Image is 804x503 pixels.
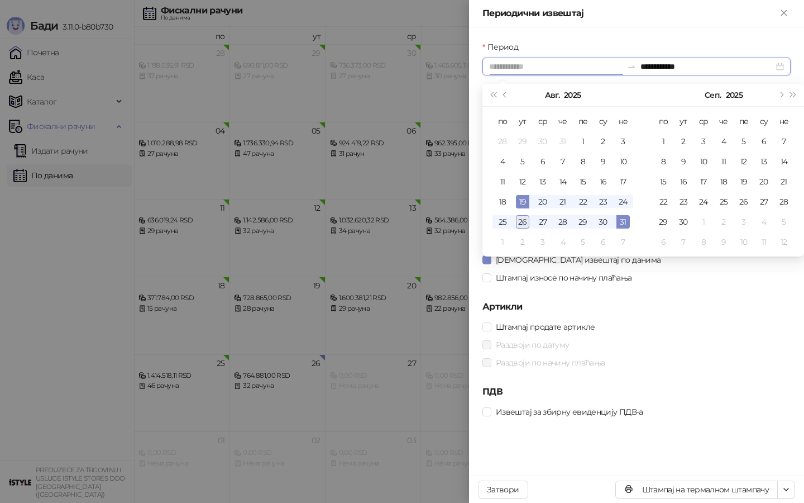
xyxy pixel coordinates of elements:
[657,195,670,208] div: 22
[487,84,499,106] button: Претходна година (Control + left)
[677,215,690,229] div: 30
[513,131,533,151] td: 2025-07-29
[673,232,693,252] td: 2025-10-07
[573,131,593,151] td: 2025-08-01
[516,195,529,208] div: 19
[616,235,630,249] div: 7
[657,215,670,229] div: 29
[705,84,721,106] button: Изабери месец
[717,135,730,148] div: 4
[516,215,529,229] div: 26
[653,151,673,172] td: 2025-09-08
[513,212,533,232] td: 2025-08-26
[754,172,774,192] td: 2025-09-20
[482,300,791,314] h5: Артикли
[734,232,754,252] td: 2025-10-10
[693,151,714,172] td: 2025-09-10
[657,155,670,168] div: 8
[754,192,774,212] td: 2025-09-27
[777,135,791,148] div: 7
[673,151,693,172] td: 2025-09-09
[593,151,613,172] td: 2025-08-09
[536,155,549,168] div: 6
[717,235,730,249] div: 9
[697,135,710,148] div: 3
[613,212,633,232] td: 2025-08-31
[492,172,513,192] td: 2025-08-11
[556,135,569,148] div: 31
[697,195,710,208] div: 24
[613,192,633,212] td: 2025-08-24
[533,151,553,172] td: 2025-08-06
[697,215,710,229] div: 1
[496,215,509,229] div: 25
[693,232,714,252] td: 2025-10-08
[533,111,553,131] th: ср
[754,131,774,151] td: 2025-09-06
[734,131,754,151] td: 2025-09-05
[596,175,610,188] div: 16
[777,195,791,208] div: 28
[491,406,648,418] span: Извештај за збирну евиденцију ПДВ-а
[734,151,754,172] td: 2025-09-12
[653,111,673,131] th: по
[513,192,533,212] td: 2025-08-19
[717,155,730,168] div: 11
[653,212,673,232] td: 2025-09-29
[516,155,529,168] div: 5
[513,172,533,192] td: 2025-08-12
[553,131,573,151] td: 2025-07-31
[697,155,710,168] div: 10
[677,235,690,249] div: 7
[777,215,791,229] div: 5
[482,385,791,398] h5: ПДВ
[737,155,750,168] div: 12
[593,192,613,212] td: 2025-08-23
[616,175,630,188] div: 17
[533,192,553,212] td: 2025-08-20
[673,131,693,151] td: 2025-09-02
[693,192,714,212] td: 2025-09-24
[653,232,673,252] td: 2025-10-06
[482,41,525,53] label: Период
[737,235,750,249] div: 10
[491,339,573,351] span: Раздвоји по датуму
[774,232,794,252] td: 2025-10-12
[613,151,633,172] td: 2025-08-10
[714,111,734,131] th: че
[491,254,665,266] span: [DEMOGRAPHIC_DATA] извештај по данима
[737,175,750,188] div: 19
[714,192,734,212] td: 2025-09-25
[516,235,529,249] div: 2
[714,131,734,151] td: 2025-09-04
[693,111,714,131] th: ср
[553,212,573,232] td: 2025-08-28
[489,60,623,73] input: Период
[774,212,794,232] td: 2025-10-05
[657,235,670,249] div: 6
[536,175,549,188] div: 13
[657,135,670,148] div: 1
[737,215,750,229] div: 3
[536,215,549,229] div: 27
[553,232,573,252] td: 2025-09-04
[545,84,559,106] button: Изабери месец
[673,111,693,131] th: ут
[513,151,533,172] td: 2025-08-05
[593,212,613,232] td: 2025-08-30
[573,192,593,212] td: 2025-08-22
[496,135,509,148] div: 28
[787,84,800,106] button: Следећа година (Control + right)
[734,172,754,192] td: 2025-09-19
[673,192,693,212] td: 2025-09-23
[754,111,774,131] th: су
[714,151,734,172] td: 2025-09-11
[734,111,754,131] th: пе
[576,155,590,168] div: 8
[777,235,791,249] div: 12
[536,195,549,208] div: 20
[677,175,690,188] div: 16
[516,135,529,148] div: 29
[496,155,509,168] div: 4
[593,232,613,252] td: 2025-09-06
